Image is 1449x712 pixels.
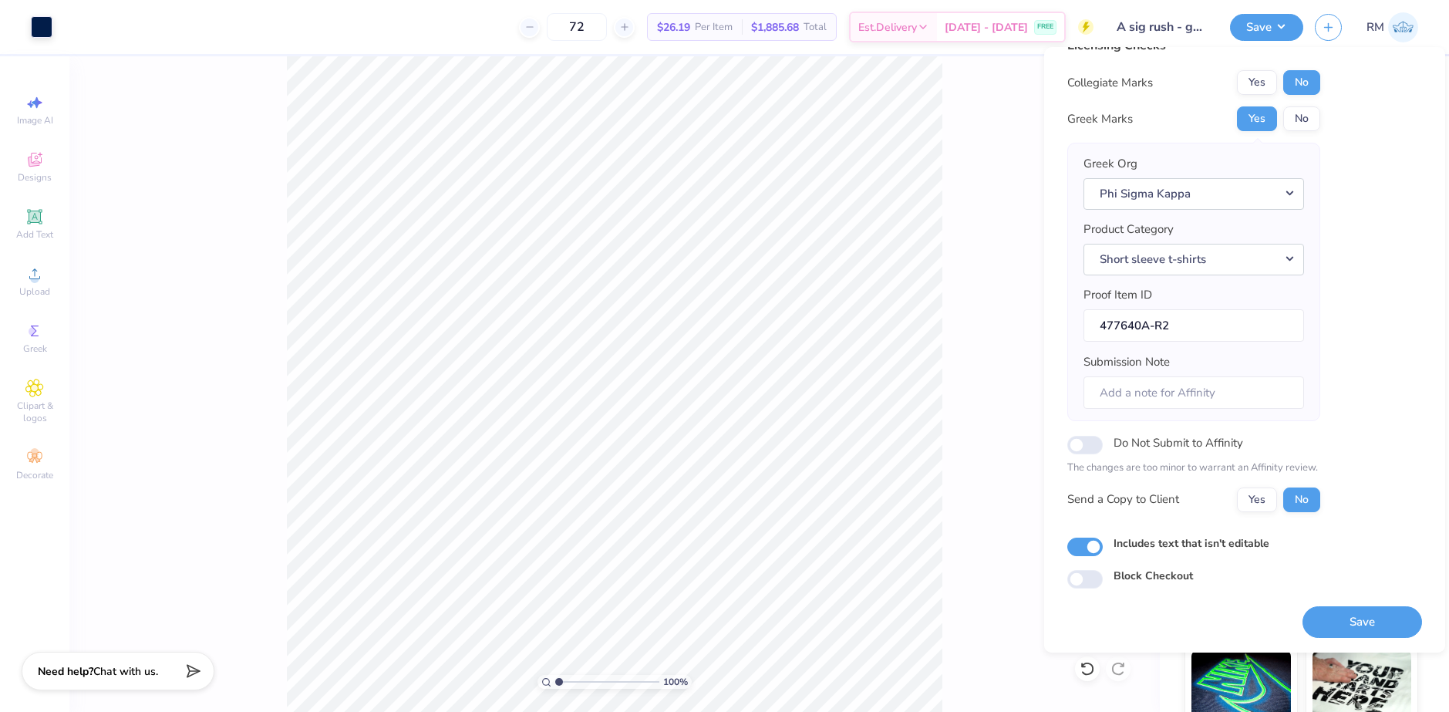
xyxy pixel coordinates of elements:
button: Yes [1237,488,1277,512]
button: Short sleeve t-shirts [1083,244,1304,275]
input: – – [547,13,607,41]
p: The changes are too minor to warrant an Affinity review. [1067,461,1320,476]
span: Clipart & logos [8,400,62,424]
span: Per Item [695,19,733,35]
label: Proof Item ID [1083,286,1152,304]
button: Yes [1237,70,1277,95]
input: Add a note for Affinity [1083,376,1304,410]
button: Phi Sigma Kappa [1083,178,1304,210]
label: Product Category [1083,221,1174,238]
label: Do Not Submit to Affinity [1114,433,1243,453]
span: Add Text [16,228,53,241]
span: Decorate [16,469,53,481]
span: [DATE] - [DATE] [945,19,1028,35]
strong: Need help? [38,664,93,679]
span: 100 % [663,675,688,689]
label: Block Checkout [1114,568,1193,584]
div: Send a Copy to Client [1067,491,1179,508]
img: Roberta Manuel [1388,12,1418,42]
span: Upload [19,285,50,298]
span: $26.19 [657,19,690,35]
label: Greek Org [1083,155,1137,173]
span: Greek [23,343,47,355]
div: Greek Marks [1067,110,1133,128]
span: Designs [18,171,52,184]
span: RM [1366,19,1384,36]
button: Save [1302,606,1422,638]
span: Total [804,19,827,35]
button: No [1283,106,1320,131]
span: $1,885.68 [751,19,799,35]
button: Yes [1237,106,1277,131]
input: Untitled Design [1105,12,1218,42]
button: Save [1230,14,1303,41]
div: Collegiate Marks [1067,74,1153,92]
a: RM [1366,12,1418,42]
span: Image AI [17,114,53,127]
button: No [1283,488,1320,512]
label: Submission Note [1083,353,1170,371]
label: Includes text that isn't editable [1114,535,1269,552]
span: Chat with us. [93,664,158,679]
span: FREE [1037,22,1053,32]
button: No [1283,70,1320,95]
span: Est. Delivery [858,19,917,35]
